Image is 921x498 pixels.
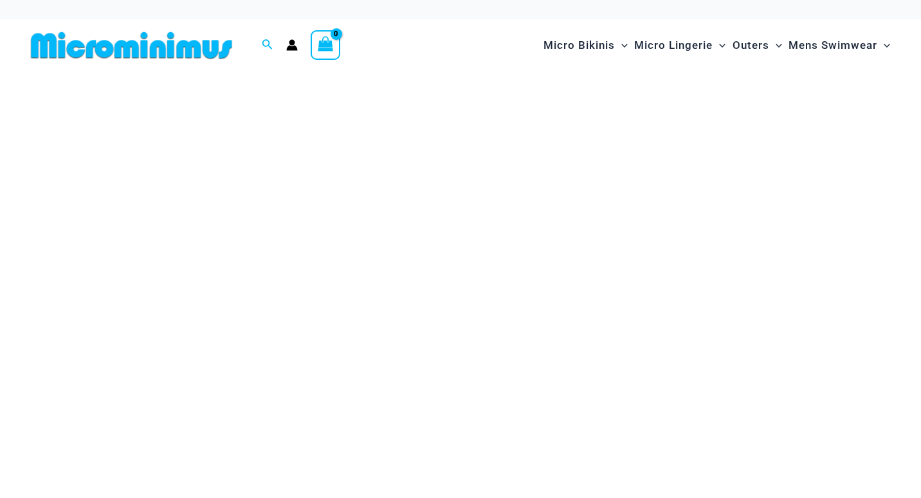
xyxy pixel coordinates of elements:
[543,29,615,62] span: Micro Bikinis
[769,29,782,62] span: Menu Toggle
[729,26,785,65] a: OutersMenu ToggleMenu Toggle
[262,37,273,53] a: Search icon link
[311,30,340,60] a: View Shopping Cart, empty
[877,29,890,62] span: Menu Toggle
[286,39,298,51] a: Account icon link
[538,24,895,67] nav: Site Navigation
[785,26,893,65] a: Mens SwimwearMenu ToggleMenu Toggle
[615,29,628,62] span: Menu Toggle
[713,29,725,62] span: Menu Toggle
[26,31,237,60] img: MM SHOP LOGO FLAT
[540,26,631,65] a: Micro BikinisMenu ToggleMenu Toggle
[733,29,769,62] span: Outers
[634,29,713,62] span: Micro Lingerie
[631,26,729,65] a: Micro LingerieMenu ToggleMenu Toggle
[789,29,877,62] span: Mens Swimwear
